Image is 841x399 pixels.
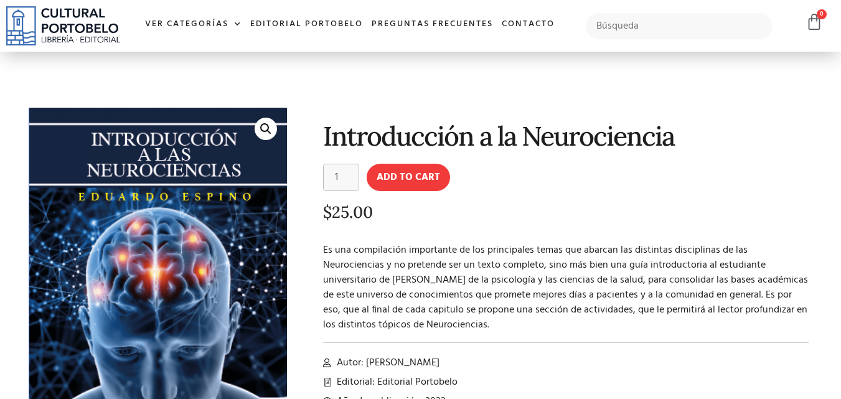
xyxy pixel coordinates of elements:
a: 0 [806,13,823,31]
span: 0 [817,9,827,19]
input: Búsqueda [586,13,773,39]
button: Add to cart [367,164,450,191]
a: Preguntas frecuentes [367,11,497,38]
a: Contacto [497,11,559,38]
h1: Introducción a la Neurociencia [323,121,809,151]
span: Autor: [PERSON_NAME] [334,355,439,370]
bdi: 25.00 [323,202,373,222]
p: Es una compilación importante de los principales temas que abarcan las distintas disciplinas de l... [323,243,809,332]
span: Editorial: Editorial Portobelo [334,375,458,390]
a: Editorial Portobelo [246,11,367,38]
a: 🔍 [255,118,277,140]
span: $ [323,202,332,222]
a: Ver Categorías [141,11,246,38]
input: Product quantity [323,164,359,191]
